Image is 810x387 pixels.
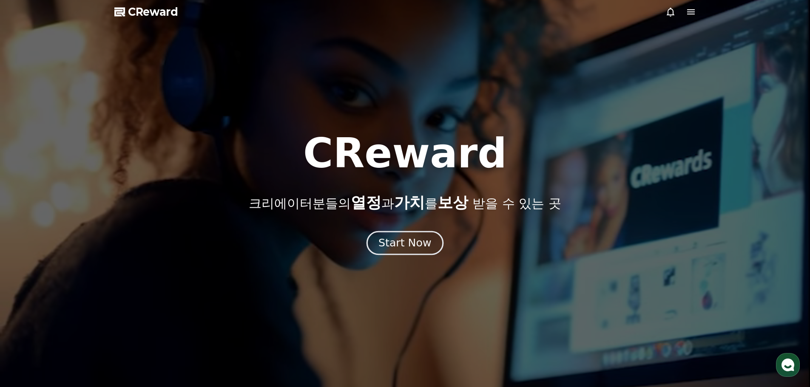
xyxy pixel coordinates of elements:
button: Start Now [367,231,443,255]
div: Start Now [378,236,431,250]
a: 설정 [110,269,163,291]
span: 대화 [78,282,88,289]
span: 가치 [394,194,425,211]
a: 대화 [56,269,110,291]
a: CReward [114,5,178,19]
p: 크리에이터분들의 과 를 받을 수 있는 곳 [249,194,561,211]
span: 홈 [27,282,32,289]
span: CReward [128,5,178,19]
span: 열정 [351,194,381,211]
a: Start Now [368,240,442,248]
span: 설정 [131,282,142,289]
h1: CReward [303,133,507,174]
a: 홈 [3,269,56,291]
span: 보상 [438,194,468,211]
